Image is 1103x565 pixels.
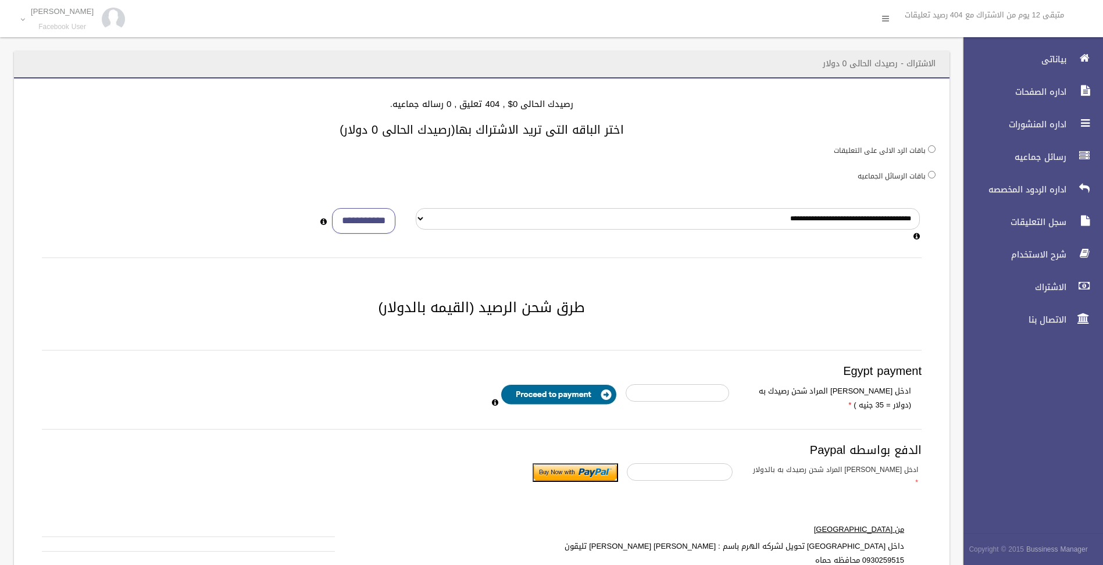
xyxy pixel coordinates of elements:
[954,314,1070,326] span: الاتصال بنا
[28,123,936,136] h3: اختر الباقه التى تريد الاشتراك بها(رصيدك الحالى 0 دولار)
[741,463,927,489] label: ادخل [PERSON_NAME] المراد شحن رصيدك به بالدولار
[954,209,1103,235] a: سجل التعليقات
[31,7,94,16] p: [PERSON_NAME]
[31,23,94,31] small: Facebook User
[954,79,1103,105] a: اداره الصفحات
[738,384,920,412] label: ادخل [PERSON_NAME] المراد شحن رصيدك به (دولار = 35 جنيه )
[28,99,936,109] h4: رصيدك الحالى 0$ , 404 تعليق , 0 رساله جماعيه.
[534,523,913,537] label: من [GEOGRAPHIC_DATA]
[954,249,1070,260] span: شرح الاستخدام
[102,8,125,31] img: 84628273_176159830277856_972693363922829312_n.jpg
[954,86,1070,98] span: اداره الصفحات
[42,444,922,456] h3: الدفع بواسطه Paypal
[954,242,1103,267] a: شرح الاستخدام
[809,52,949,75] header: الاشتراك - رصيدك الحالى 0 دولار
[954,53,1070,65] span: بياناتى
[1026,543,1088,556] strong: Bussiness Manager
[954,151,1070,163] span: رسائل جماعيه
[28,300,936,315] h2: طرق شحن الرصيد (القيمه بالدولار)
[954,216,1070,228] span: سجل التعليقات
[954,281,1070,293] span: الاشتراك
[954,274,1103,300] a: الاشتراك
[834,144,926,157] label: باقات الرد الالى على التعليقات
[42,364,922,377] h3: Egypt payment
[858,170,926,183] label: باقات الرسائل الجماعيه
[954,47,1103,72] a: بياناتى
[954,307,1103,332] a: الاتصال بنا
[533,463,618,482] input: Submit
[954,184,1070,195] span: اداره الردود المخصصه
[954,144,1103,170] a: رسائل جماعيه
[954,177,1103,202] a: اداره الردود المخصصه
[969,543,1024,556] span: Copyright © 2015
[954,112,1103,137] a: اداره المنشورات
[954,119,1070,130] span: اداره المنشورات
